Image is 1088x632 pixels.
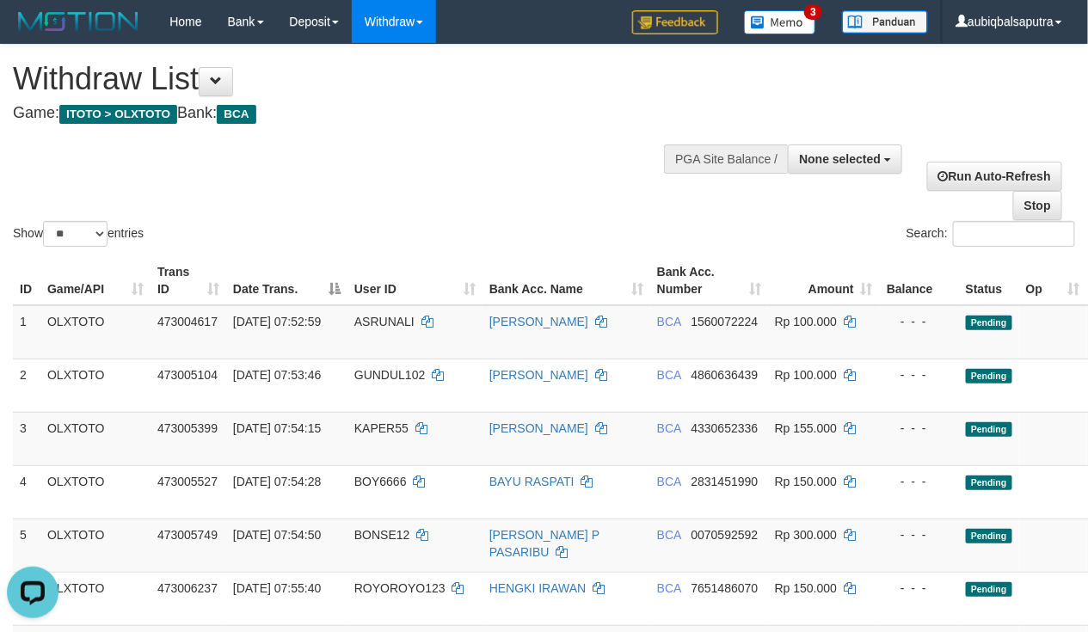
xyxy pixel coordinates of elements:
span: 473005527 [157,475,218,488]
span: ITOTO > OLXTOTO [59,105,177,124]
span: 473005749 [157,528,218,542]
select: Showentries [43,221,108,247]
th: Game/API: activate to sort column ascending [40,256,151,305]
a: [PERSON_NAME] [489,368,588,382]
div: - - - [887,473,952,490]
a: HENGKI IRAWAN [489,581,587,595]
span: BCA [657,475,681,488]
span: BCA [657,581,681,595]
span: Pending [966,529,1012,543]
div: - - - [887,366,952,383]
label: Search: [907,221,1075,247]
span: Rp 150.000 [775,581,837,595]
span: BCA [657,421,681,435]
td: OLXTOTO [40,412,151,465]
td: 1 [13,305,40,359]
div: - - - [887,420,952,437]
a: [PERSON_NAME] [489,421,588,435]
td: 5 [13,518,40,572]
th: Bank Acc. Name: activate to sort column ascending [483,256,650,305]
th: Bank Acc. Number: activate to sort column ascending [650,256,768,305]
span: Copy 4330652336 to clipboard [692,421,759,435]
span: Copy 1560072224 to clipboard [692,315,759,328]
div: - - - [887,313,952,330]
span: [DATE] 07:52:59 [233,315,321,328]
input: Search: [953,221,1075,247]
span: None selected [799,152,881,166]
span: BCA [657,528,681,542]
span: Pending [966,316,1012,330]
th: Date Trans.: activate to sort column descending [226,256,347,305]
td: 3 [13,412,40,465]
span: Pending [966,582,1012,597]
a: Run Auto-Refresh [927,162,1062,191]
span: Rp 100.000 [775,368,837,382]
td: 4 [13,465,40,518]
td: OLXTOTO [40,572,151,625]
span: [DATE] 07:55:40 [233,581,321,595]
th: Status [959,256,1019,305]
label: Show entries [13,221,144,247]
th: User ID: activate to sort column ascending [347,256,483,305]
span: [DATE] 07:54:28 [233,475,321,488]
span: 473005104 [157,368,218,382]
span: 3 [804,4,822,20]
img: MOTION_logo.png [13,9,144,34]
span: BCA [657,368,681,382]
th: Trans ID: activate to sort column ascending [151,256,226,305]
span: Copy 4860636439 to clipboard [692,368,759,382]
td: OLXTOTO [40,305,151,359]
th: ID [13,256,40,305]
img: Button%20Memo.svg [744,10,816,34]
th: Balance [880,256,959,305]
span: GUNDUL102 [354,368,425,382]
td: OLXTOTO [40,359,151,412]
span: BONSE12 [354,528,410,542]
td: OLXTOTO [40,518,151,572]
span: KAPER55 [354,421,409,435]
span: Pending [966,369,1012,383]
span: BOY6666 [354,475,407,488]
td: OLXTOTO [40,465,151,518]
a: [PERSON_NAME] P PASARIBU [489,528,599,559]
span: Rp 100.000 [775,315,837,328]
span: Rp 300.000 [775,528,837,542]
span: 473004617 [157,315,218,328]
span: [DATE] 07:54:50 [233,528,321,542]
span: Pending [966,422,1012,437]
th: Op: activate to sort column ascending [1019,256,1087,305]
span: 473005399 [157,421,218,435]
span: 473006237 [157,581,218,595]
div: - - - [887,526,952,543]
span: Pending [966,476,1012,490]
span: ROYOROYO123 [354,581,446,595]
a: Stop [1013,191,1062,220]
span: Rp 150.000 [775,475,837,488]
span: Copy 2831451990 to clipboard [692,475,759,488]
span: [DATE] 07:53:46 [233,368,321,382]
span: BCA [657,315,681,328]
span: [DATE] 07:54:15 [233,421,321,435]
h4: Game: Bank: [13,105,708,122]
span: ASRUNALI [354,315,415,328]
button: None selected [788,144,902,174]
span: Rp 155.000 [775,421,837,435]
div: PGA Site Balance / [664,144,788,174]
div: - - - [887,580,952,597]
a: [PERSON_NAME] [489,315,588,328]
img: panduan.png [842,10,928,34]
button: Open LiveChat chat widget [7,7,58,58]
th: Amount: activate to sort column ascending [768,256,880,305]
span: Copy 0070592592 to clipboard [692,528,759,542]
a: BAYU RASPATI [489,475,575,488]
span: BCA [217,105,255,124]
span: Copy 7651486070 to clipboard [692,581,759,595]
img: Feedback.jpg [632,10,718,34]
h1: Withdraw List [13,62,708,96]
td: 2 [13,359,40,412]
